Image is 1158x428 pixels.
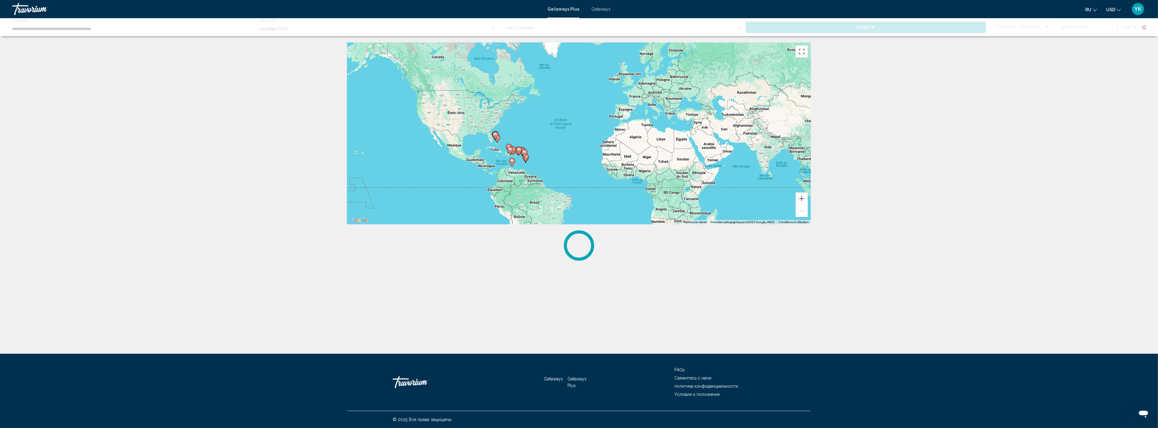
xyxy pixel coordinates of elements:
a: Ouvrir cette zone dans Google Maps (s'ouvre dans une nouvelle fenêtre) [349,216,369,224]
a: Getaways [591,7,611,12]
span: YK [1135,6,1142,12]
button: Raccourcis-clavier [683,220,707,224]
button: Change language [1085,5,1097,14]
a: Getaways Plus [547,7,579,12]
a: Условия и положения [674,392,720,397]
a: Getaways Plus [568,376,587,388]
button: Basculer en plein écran [796,45,808,58]
button: Zoom avant [796,192,808,205]
span: © 2025 Все права защищены. [393,417,452,422]
span: ru [1085,7,1091,12]
a: Travorium [393,373,453,391]
button: Zoom arrière [796,205,808,217]
a: Conditions d'utilisation [778,220,809,224]
a: Travorium [12,3,541,15]
a: FAQs [674,367,685,372]
span: Données cartographiques ©2025 Google, INEGI [710,220,775,224]
button: User Menu [1130,3,1146,15]
a: политика конфиденциальности [674,384,738,389]
button: Change currency [1106,5,1121,14]
img: Google [349,216,369,224]
span: USD [1106,7,1115,12]
a: Getaways [544,376,563,381]
iframe: Bouton de lancement de la fenêtre de messagerie [1134,404,1153,423]
a: Свяжитесь с нами [674,376,711,380]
